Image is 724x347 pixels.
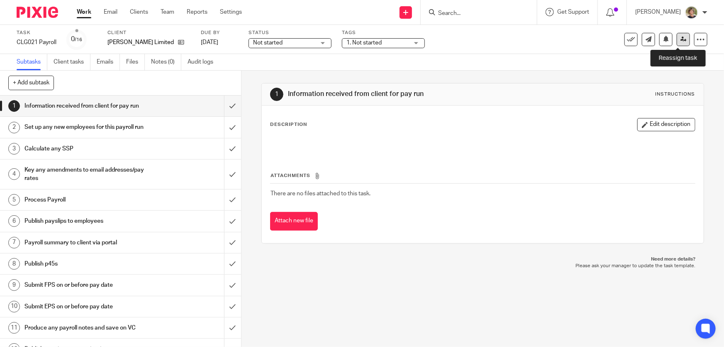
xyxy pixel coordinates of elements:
a: Client tasks [54,54,90,70]
a: Subtasks [17,54,47,70]
a: Reports [187,8,207,16]
h1: Key any amendments to email addresses/pay rates [24,164,152,185]
label: Task [17,30,56,36]
button: Edit description [637,118,695,131]
label: Status [249,30,332,36]
div: 4 [8,168,20,180]
h1: Publish p45s [24,258,152,270]
div: 1 [8,100,20,112]
span: There are no files attached to this task. [271,191,371,197]
div: 2 [8,122,20,133]
div: 10 [8,301,20,313]
h1: Calculate any SSP [24,143,152,155]
img: High%20Res%20Andrew%20Price%20Accountants_Poppy%20Jakes%20photography-1142.jpg [685,6,698,19]
h1: Produce any payroll notes and save on VC [24,322,152,334]
a: Notes (0) [151,54,181,70]
div: 11 [8,322,20,334]
div: CLG021 Payroll [17,38,56,47]
div: 8 [8,258,20,270]
button: + Add subtask [8,76,54,90]
p: Please ask your manager to update the task template. [270,263,695,269]
p: [PERSON_NAME] [635,8,681,16]
h1: Payroll summary to client via portal [24,236,152,249]
span: 1. Not started [346,40,382,46]
a: Work [77,8,91,16]
div: 5 [8,194,20,206]
button: Attach new file [270,212,318,231]
h1: Submit EPS on or before pay date [24,300,152,313]
small: /16 [75,37,83,42]
h1: Set up any new employees for this payroll run [24,121,152,133]
div: 6 [8,215,20,227]
span: Get Support [557,9,589,15]
label: Client [107,30,190,36]
a: Emails [97,54,120,70]
input: Search [437,10,512,17]
a: Settings [220,8,242,16]
span: Attachments [271,173,310,178]
div: 1 [270,88,283,101]
p: [PERSON_NAME] Limited [107,38,174,47]
div: Instructions [656,91,695,98]
p: Need more details? [270,256,695,263]
a: Team [161,8,174,16]
a: Email [104,8,117,16]
span: Not started [253,40,283,46]
a: Audit logs [188,54,219,70]
h1: Submit FPS on or before pay date [24,279,152,291]
span: [DATE] [201,39,218,45]
div: 0 [71,34,83,44]
h1: Process Payroll [24,194,152,206]
img: Pixie [17,7,58,18]
div: 9 [8,279,20,291]
h1: Information received from client for pay run [24,100,152,112]
a: Clients [130,8,148,16]
h1: Information received from client for pay run [288,90,500,98]
label: Due by [201,30,238,36]
div: 7 [8,237,20,249]
a: Files [126,54,145,70]
p: Description [270,121,307,128]
label: Tags [342,30,425,36]
div: 3 [8,143,20,155]
h1: Publish payslips to employees [24,215,152,227]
